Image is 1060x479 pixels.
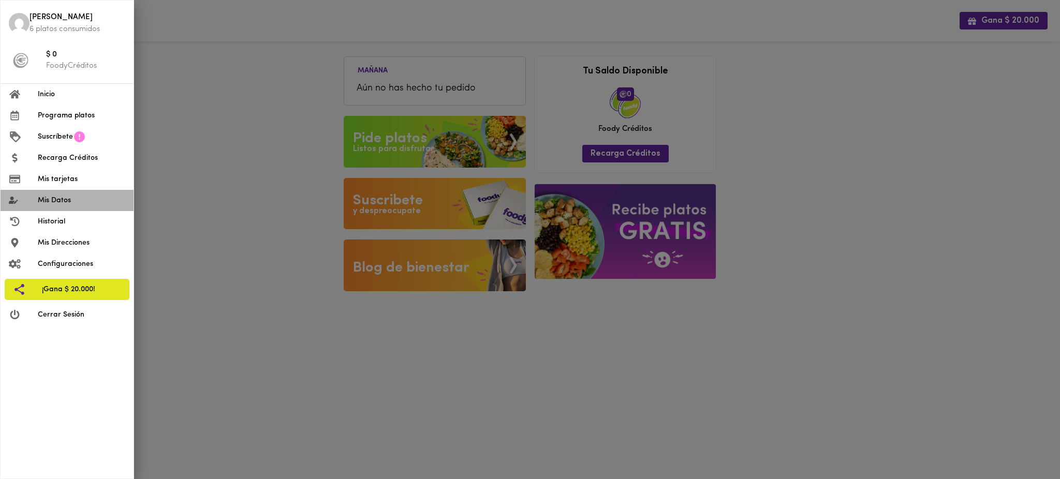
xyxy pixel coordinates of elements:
[38,309,125,320] span: Cerrar Sesión
[38,259,125,270] span: Configuraciones
[38,89,125,100] span: Inicio
[38,195,125,206] span: Mis Datos
[46,61,125,71] p: FoodyCréditos
[13,53,28,68] img: foody-creditos-black.png
[38,153,125,163] span: Recarga Créditos
[38,237,125,248] span: Mis Direcciones
[42,284,121,295] span: ¡Gana $ 20.000!
[38,110,125,121] span: Programa platos
[38,131,73,142] span: Suscríbete
[30,12,125,24] span: [PERSON_NAME]
[38,174,125,185] span: Mis tarjetas
[1000,419,1050,469] iframe: Messagebird Livechat Widget
[30,24,125,35] p: 6 platos consumidos
[38,216,125,227] span: Historial
[46,49,125,61] span: $ 0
